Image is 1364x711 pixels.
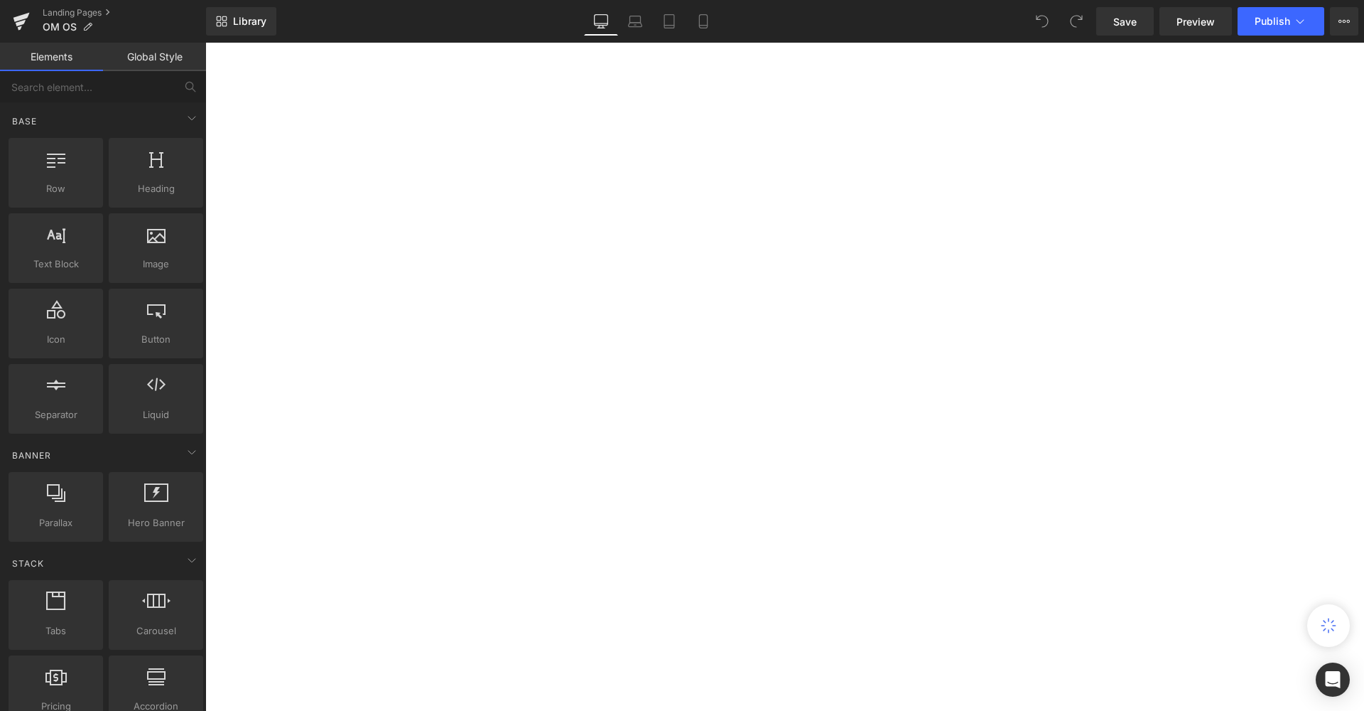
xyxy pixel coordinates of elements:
button: Undo [1028,7,1056,36]
button: Redo [1062,7,1090,36]
span: Icon [13,332,99,347]
a: New Library [206,7,276,36]
span: Row [13,181,99,196]
button: Publish [1238,7,1324,36]
span: Text Block [13,257,99,272]
span: Carousel [113,624,199,638]
a: Tablet [652,7,686,36]
a: Laptop [618,7,652,36]
a: Mobile [686,7,720,36]
a: Landing Pages [43,7,206,18]
a: Desktop [584,7,618,36]
span: Image [113,257,199,272]
span: Base [11,114,38,128]
span: Stack [11,557,45,570]
span: Heading [113,181,199,196]
span: Parallax [13,515,99,530]
a: Preview [1159,7,1232,36]
span: Publish [1255,16,1290,27]
span: Banner [11,449,53,462]
button: More [1330,7,1358,36]
span: Button [113,332,199,347]
span: Tabs [13,624,99,638]
span: OM OS [43,21,77,33]
a: Global Style [103,43,206,71]
span: Hero Banner [113,515,199,530]
span: Separator [13,407,99,422]
span: Save [1113,14,1137,29]
div: Open Intercom Messenger [1316,663,1350,697]
span: Library [233,15,266,28]
span: Preview [1176,14,1215,29]
span: Liquid [113,407,199,422]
